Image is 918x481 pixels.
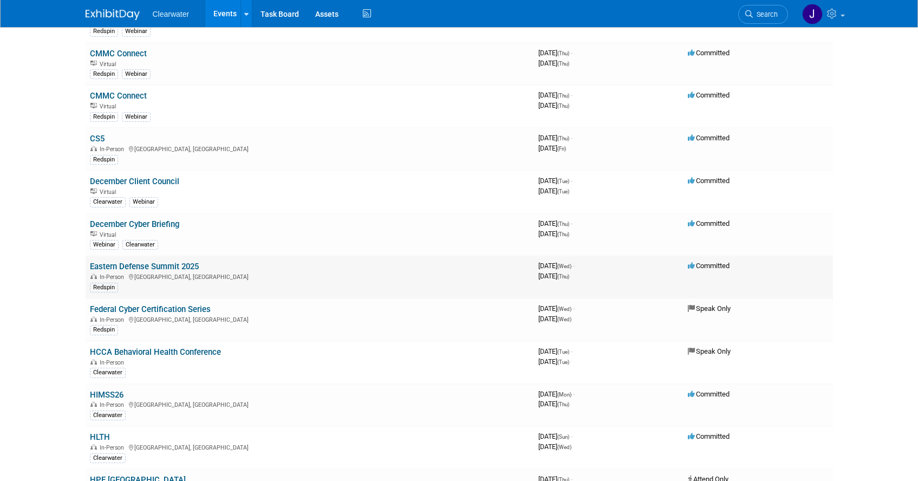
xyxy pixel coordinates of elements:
[538,272,569,280] span: [DATE]
[90,401,97,407] img: In-Person Event
[538,262,575,270] span: [DATE]
[538,219,572,227] span: [DATE]
[100,231,119,238] span: Virtual
[90,103,97,108] img: Virtual Event
[688,91,730,99] span: Committed
[557,146,566,152] span: (Fri)
[538,357,569,366] span: [DATE]
[538,347,572,355] span: [DATE]
[122,112,151,122] div: Webinar
[738,5,788,24] a: Search
[86,9,140,20] img: ExhibitDay
[688,432,730,440] span: Committed
[557,103,569,109] span: (Thu)
[538,390,575,398] span: [DATE]
[90,262,199,271] a: Eastern Defense Summit 2025
[538,144,566,152] span: [DATE]
[688,390,730,398] span: Committed
[571,219,572,227] span: -
[90,146,97,151] img: In-Person Event
[557,392,571,398] span: (Mon)
[557,135,569,141] span: (Thu)
[557,263,571,269] span: (Wed)
[90,443,530,451] div: [GEOGRAPHIC_DATA], [GEOGRAPHIC_DATA]
[557,61,569,67] span: (Thu)
[688,304,731,313] span: Speak Only
[90,134,105,144] a: CS5
[571,177,572,185] span: -
[573,304,575,313] span: -
[90,61,97,66] img: Virtual Event
[90,347,221,357] a: HCCA Behavioral Health Conference
[90,400,530,408] div: [GEOGRAPHIC_DATA], [GEOGRAPHIC_DATA]
[538,443,571,451] span: [DATE]
[557,178,569,184] span: (Tue)
[100,359,127,366] span: In-Person
[90,69,118,79] div: Redspin
[571,432,572,440] span: -
[557,401,569,407] span: (Thu)
[538,315,571,323] span: [DATE]
[90,240,119,250] div: Webinar
[100,444,127,451] span: In-Person
[122,27,151,36] div: Webinar
[571,134,572,142] span: -
[90,155,118,165] div: Redspin
[100,274,127,281] span: In-Person
[557,93,569,99] span: (Thu)
[538,230,569,238] span: [DATE]
[90,315,530,323] div: [GEOGRAPHIC_DATA], [GEOGRAPHIC_DATA]
[100,146,127,153] span: In-Person
[538,49,572,57] span: [DATE]
[90,274,97,279] img: In-Person Event
[90,272,530,281] div: [GEOGRAPHIC_DATA], [GEOGRAPHIC_DATA]
[538,134,572,142] span: [DATE]
[688,262,730,270] span: Committed
[557,231,569,237] span: (Thu)
[90,359,97,365] img: In-Person Event
[571,347,572,355] span: -
[100,188,119,196] span: Virtual
[90,91,147,101] a: CMMC Connect
[557,274,569,279] span: (Thu)
[129,197,158,207] div: Webinar
[538,91,572,99] span: [DATE]
[90,188,97,194] img: Virtual Event
[538,177,572,185] span: [DATE]
[100,316,127,323] span: In-Person
[90,231,97,237] img: Virtual Event
[90,112,118,122] div: Redspin
[90,219,179,229] a: December Cyber Briefing
[90,316,97,322] img: In-Person Event
[538,187,569,195] span: [DATE]
[90,453,126,463] div: Clearwater
[688,219,730,227] span: Committed
[688,49,730,57] span: Committed
[90,325,118,335] div: Redspin
[538,304,575,313] span: [DATE]
[538,432,572,440] span: [DATE]
[571,49,572,57] span: -
[557,306,571,312] span: (Wed)
[90,144,530,153] div: [GEOGRAPHIC_DATA], [GEOGRAPHIC_DATA]
[557,316,571,322] span: (Wed)
[90,304,211,314] a: Federal Cyber Certification Series
[90,27,118,36] div: Redspin
[90,444,97,450] img: In-Person Event
[90,368,126,378] div: Clearwater
[557,349,569,355] span: (Tue)
[90,283,118,292] div: Redspin
[100,103,119,110] span: Virtual
[557,188,569,194] span: (Tue)
[573,390,575,398] span: -
[557,50,569,56] span: (Thu)
[538,59,569,67] span: [DATE]
[573,262,575,270] span: -
[538,400,569,408] span: [DATE]
[90,432,110,442] a: HLTH
[753,10,778,18] span: Search
[571,91,572,99] span: -
[802,4,823,24] img: Jakera Willis
[688,134,730,142] span: Committed
[100,401,127,408] span: In-Person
